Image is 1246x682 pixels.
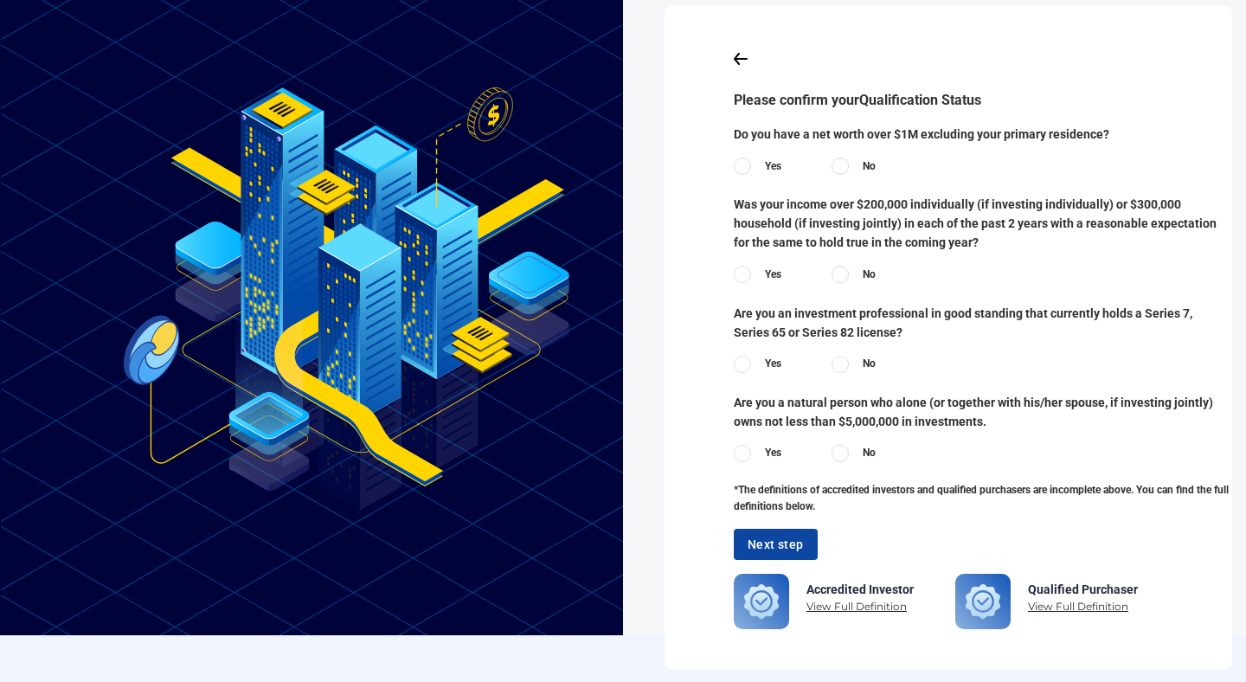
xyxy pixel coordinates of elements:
span: No [863,158,876,175]
div: View Full Definition [806,599,914,615]
span: Next step [748,534,804,556]
span: *The definitions of accredited investors and qualified purchasers are incomplete above. You can f... [734,482,1232,515]
span: Yes [765,158,781,175]
span: Please confirm your [734,92,981,108]
span: No [863,267,876,283]
button: Next step [734,529,818,561]
div: Accredited Investor [806,583,914,595]
div: View Full Definition [1028,599,1138,615]
img: QualifiedPurchaser.svg [955,574,1011,629]
span: Yes [765,267,781,283]
span: Was your income over $200,000 individually (if investing individually) or $300,000 household (if ... [734,195,1232,252]
span: No [863,356,876,372]
strong: Qualification Status [859,92,981,108]
span: Yes [765,356,781,372]
span: No [863,445,876,461]
span: Yes [765,445,781,461]
img: QualifiedPurchaser.svg [734,574,789,629]
span: Are you an investment professional in good standing that currently holds a Series 7, Series 65 or... [734,304,1232,342]
span: Do you have a net worth over $1M excluding your primary residence? [734,125,1232,144]
span: Are you a natural person who alone (or together with his/her spouse, if investing jointly) owns n... [734,393,1232,431]
div: Qualified Purchaser [1028,583,1138,595]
